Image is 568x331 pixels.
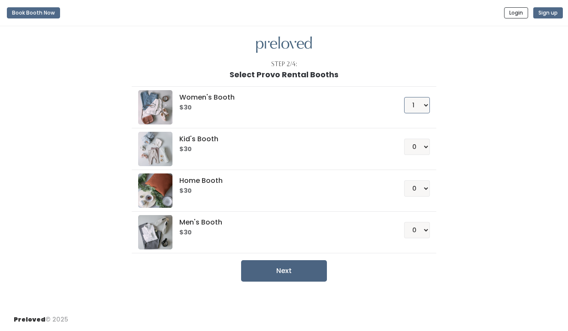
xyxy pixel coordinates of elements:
button: Login [504,7,528,18]
button: Next [241,260,327,282]
h6: $30 [179,188,383,194]
div: Step 2/4: [271,60,297,69]
a: Book Booth Now [7,3,60,22]
span: Preloved [14,315,45,324]
h5: Kid's Booth [179,135,383,143]
img: preloved logo [256,36,312,53]
h1: Select Provo Rental Booths [230,70,338,79]
button: Sign up [533,7,563,18]
img: preloved logo [138,173,172,208]
h5: Women's Booth [179,94,383,101]
img: preloved logo [138,90,172,125]
div: © 2025 [14,308,68,324]
h5: Home Booth [179,177,383,185]
h6: $30 [179,146,383,153]
img: preloved logo [138,132,172,166]
button: Book Booth Now [7,7,60,18]
h6: $30 [179,229,383,236]
img: preloved logo [138,215,172,249]
h5: Men's Booth [179,219,383,226]
h6: $30 [179,104,383,111]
